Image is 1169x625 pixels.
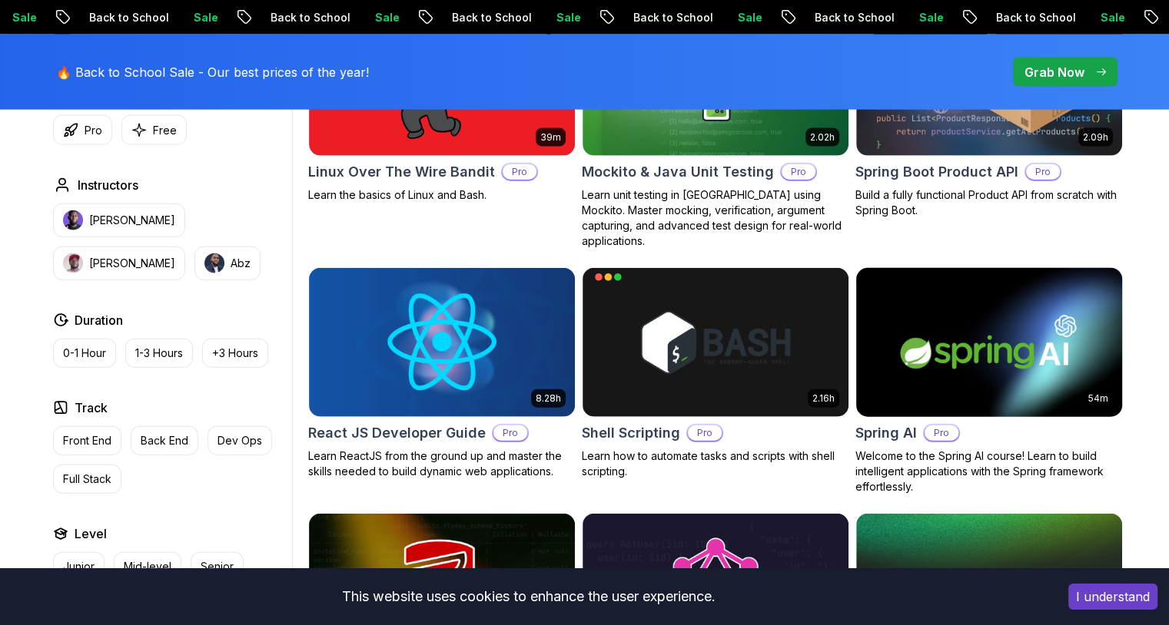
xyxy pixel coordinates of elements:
[75,524,107,543] h2: Level
[135,346,183,361] p: 1-3 Hours
[536,392,561,405] p: 8.28h
[244,10,349,25] p: Back to School
[309,268,575,417] img: React JS Developer Guide card
[153,123,177,138] p: Free
[582,161,774,183] h2: Mockito & Java Unit Testing
[925,425,958,441] p: Pro
[141,433,188,448] p: Back End
[63,210,83,230] img: instructor img
[970,10,1074,25] p: Back to School
[582,267,849,479] a: Shell Scripting card2.16hShell ScriptingProLearn how to automate tasks and scripts with shell scr...
[855,267,1123,494] a: Spring AI card54mSpring AIProWelcome to the Spring AI course! Learn to build intelligent applicat...
[1074,10,1124,25] p: Sale
[812,392,835,405] p: 2.16h
[308,187,576,203] p: Learn the basics of Linux and Bash.
[204,253,224,273] img: instructor img
[201,559,234,574] p: Senior
[688,425,722,441] p: Pro
[582,448,849,479] p: Learn how to automate tasks and scripts with shell scripting.
[191,552,244,581] button: Senior
[53,465,121,494] button: Full Stack
[855,187,1123,218] p: Build a fully functional Product API from scratch with Spring Boot.
[208,426,272,455] button: Dev Ops
[1088,392,1108,405] p: 54m
[56,63,369,81] p: 🔥 Back to School Sale - Our best prices of the year!
[218,433,262,448] p: Dev Ops
[53,552,105,581] button: Junior
[540,131,561,144] p: 39m
[855,6,1123,218] a: Spring Boot Product API card2.09hSpring Boot Product APIProBuild a fully functional Product API f...
[63,559,95,574] p: Junior
[1026,164,1060,180] p: Pro
[12,580,1045,613] div: This website uses cookies to enhance the user experience.
[308,448,576,479] p: Learn ReactJS from the ground up and master the skills needed to build dynamic web applications.
[85,123,102,138] p: Pro
[121,115,187,145] button: Free
[893,10,942,25] p: Sale
[75,311,123,329] h2: Duration
[582,422,680,444] h2: Shell Scripting
[1025,63,1084,81] p: Grab Now
[114,552,181,581] button: Mid-level
[712,10,761,25] p: Sale
[124,559,171,574] p: Mid-level
[582,6,849,249] a: Mockito & Java Unit Testing card2.02hNEWMockito & Java Unit TestingProLearn unit testing in [GEOG...
[855,422,917,444] h2: Spring AI
[231,256,251,271] p: Abz
[308,267,576,479] a: React JS Developer Guide card8.28hReact JS Developer GuideProLearn ReactJS from the ground up and...
[582,187,849,249] p: Learn unit testing in [GEOGRAPHIC_DATA] using Mockito. Master mocking, verification, argument cap...
[493,425,527,441] p: Pro
[125,339,193,368] button: 1-3 Hours
[194,246,261,280] button: instructor imgAbz
[75,398,108,417] h2: Track
[1083,131,1108,144] p: 2.09h
[849,264,1128,420] img: Spring AI card
[308,161,495,183] h2: Linux Over The Wire Bandit
[782,164,815,180] p: Pro
[855,161,1018,183] h2: Spring Boot Product API
[1068,584,1157,610] button: Accept cookies
[53,426,121,455] button: Front End
[607,10,712,25] p: Back to School
[530,10,580,25] p: Sale
[63,253,83,273] img: instructor img
[78,176,138,194] h2: Instructors
[855,448,1123,494] p: Welcome to the Spring AI course! Learn to build intelligent applications with the Spring framewor...
[53,115,112,145] button: Pro
[89,213,175,228] p: [PERSON_NAME]
[63,471,111,487] p: Full Stack
[212,346,258,361] p: +3 Hours
[503,164,536,180] p: Pro
[53,339,116,368] button: 0-1 Hour
[810,131,835,144] p: 2.02h
[63,346,106,361] p: 0-1 Hour
[583,268,849,417] img: Shell Scripting card
[63,10,168,25] p: Back to School
[349,10,398,25] p: Sale
[789,10,893,25] p: Back to School
[131,426,198,455] button: Back End
[53,246,185,280] button: instructor img[PERSON_NAME]
[168,10,217,25] p: Sale
[53,203,185,237] button: instructor img[PERSON_NAME]
[89,256,175,271] p: [PERSON_NAME]
[202,339,268,368] button: +3 Hours
[426,10,530,25] p: Back to School
[63,433,111,448] p: Front End
[308,422,486,444] h2: React JS Developer Guide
